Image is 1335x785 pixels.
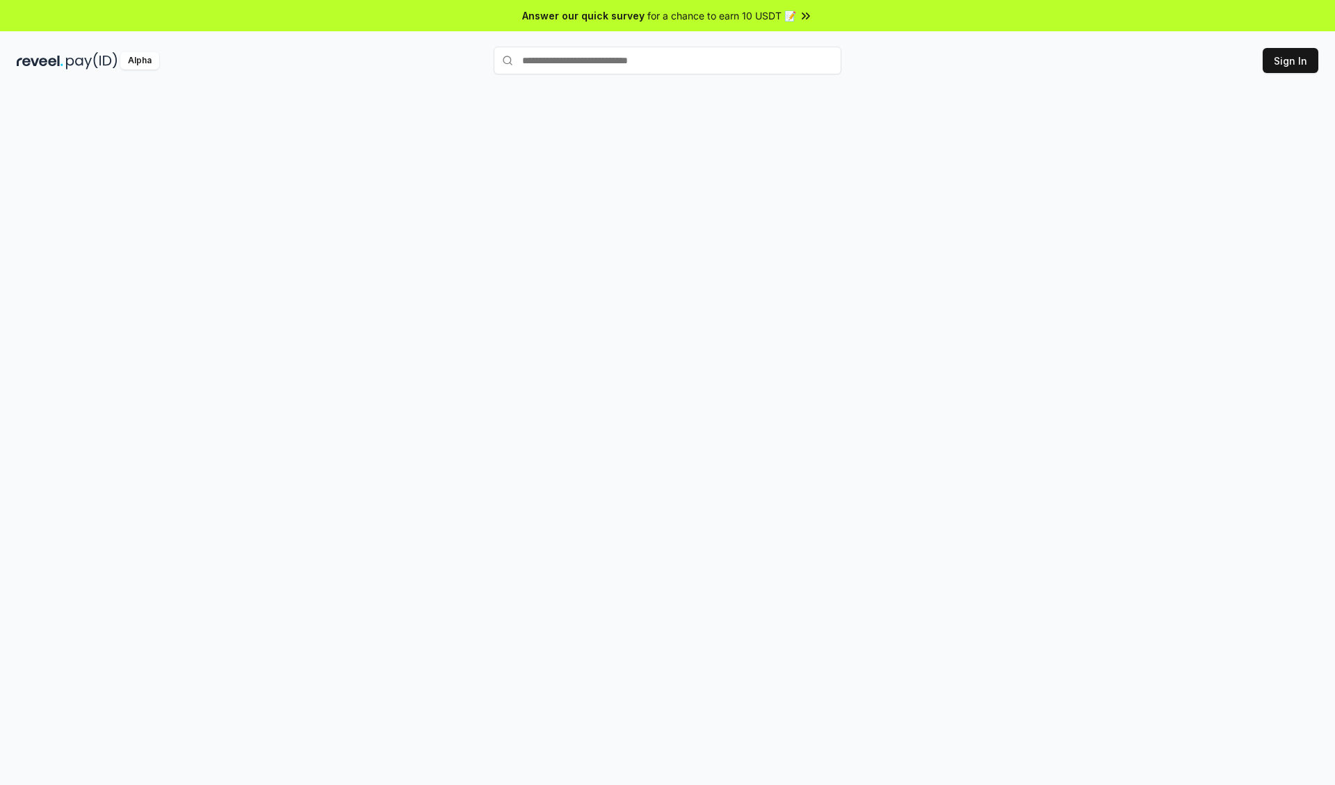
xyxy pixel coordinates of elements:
div: Alpha [120,52,159,70]
img: pay_id [66,52,118,70]
span: for a chance to earn 10 USDT 📝 [647,8,796,23]
button: Sign In [1263,48,1318,73]
span: Answer our quick survey [522,8,645,23]
img: reveel_dark [17,52,63,70]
